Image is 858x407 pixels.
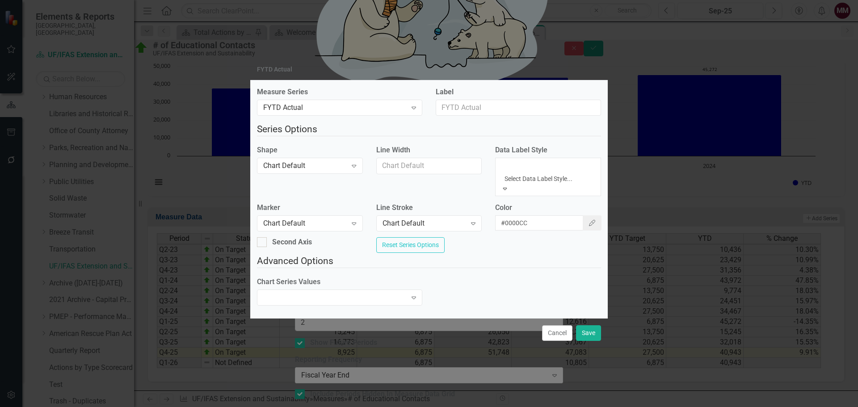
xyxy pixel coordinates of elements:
[263,218,347,229] div: Chart Default
[376,237,445,253] button: Reset Series Options
[376,145,482,155] label: Line Width
[542,325,572,341] button: Cancel
[383,218,466,229] div: Chart Default
[257,277,422,287] label: Chart Series Values
[257,254,601,268] legend: Advanced Options
[376,158,482,174] input: Chart Default
[257,122,601,136] legend: Series Options
[272,237,312,248] div: Second Axis
[257,87,422,97] label: Measure Series
[436,87,601,97] label: Label
[505,174,582,183] div: Select Data Label Style...
[495,145,601,155] label: Data Label Style
[495,215,584,231] input: Chart Default
[257,66,292,73] div: FYTD Actual
[263,161,347,171] div: Chart Default
[376,203,482,213] label: Line Stroke
[436,100,601,116] input: FYTD Actual
[263,102,407,113] div: FYTD Actual
[257,203,363,213] label: Marker
[495,203,601,213] label: Color
[576,325,601,341] button: Save
[257,145,363,155] label: Shape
